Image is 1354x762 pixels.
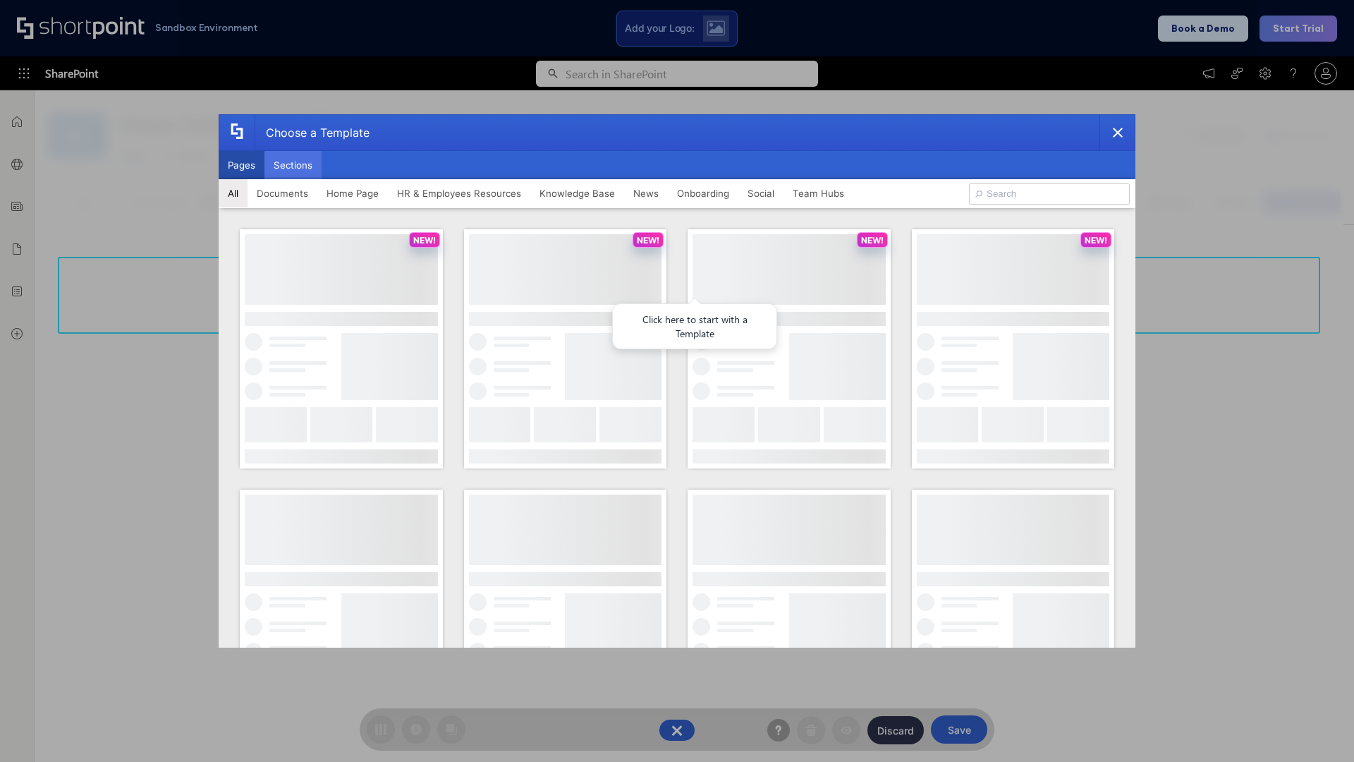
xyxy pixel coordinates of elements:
[1085,235,1107,246] p: NEW!
[637,235,659,246] p: NEW!
[248,179,317,207] button: Documents
[624,179,668,207] button: News
[861,235,884,246] p: NEW!
[264,151,322,179] button: Sections
[668,179,738,207] button: Onboarding
[219,151,264,179] button: Pages
[738,179,783,207] button: Social
[783,179,853,207] button: Team Hubs
[219,179,248,207] button: All
[388,179,530,207] button: HR & Employees Resources
[969,183,1130,205] input: Search
[219,114,1135,648] div: template selector
[255,115,370,150] div: Choose a Template
[317,179,388,207] button: Home Page
[413,235,436,246] p: NEW!
[530,179,624,207] button: Knowledge Base
[1283,694,1354,762] iframe: Chat Widget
